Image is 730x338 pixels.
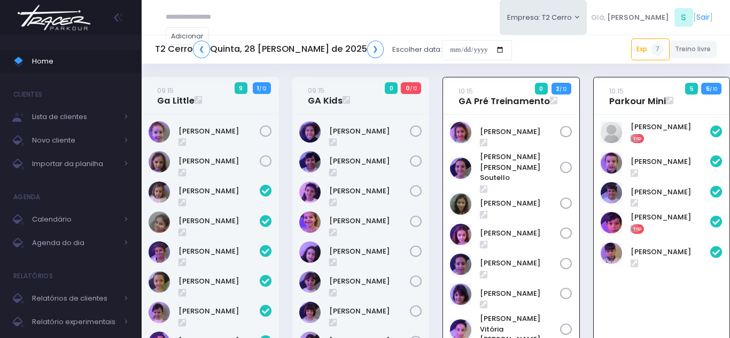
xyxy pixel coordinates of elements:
[329,186,410,196] a: [PERSON_NAME]
[32,133,118,147] span: Novo cliente
[149,151,170,172] img: Maya Ribeiro Martins
[329,126,410,137] a: [PERSON_NAME]
[149,182,170,203] img: Catarina Andrade
[406,84,410,92] strong: 0
[631,156,710,167] a: [PERSON_NAME]
[706,84,710,93] strong: 5
[235,82,247,94] span: 9
[166,27,209,45] a: Adicionar
[591,12,605,23] span: Olá,
[459,86,473,96] small: 10:15
[587,5,717,29] div: [ ]
[329,216,410,226] a: [PERSON_NAME]
[178,216,259,226] a: [PERSON_NAME]
[149,302,170,323] img: Julia Merlino Donadell
[609,85,666,107] a: 10:15Parkour Mini
[149,271,170,293] img: Isabel Silveira Chulam
[178,246,259,257] a: [PERSON_NAME]
[480,127,560,137] a: [PERSON_NAME]
[631,212,710,223] a: [PERSON_NAME]
[178,156,259,167] a: [PERSON_NAME]
[601,212,622,233] img: Samuel Bigaton
[32,110,118,124] span: Lista de clientes
[329,156,410,167] a: [PERSON_NAME]
[556,84,560,93] strong: 2
[149,211,170,233] img: Heloísa Amado
[450,224,471,245] img: Luisa Tomchinsky Montezano
[329,276,410,287] a: [PERSON_NAME]
[299,182,321,203] img: Clara Guimaraes Kron
[308,85,324,96] small: 09:15
[299,302,321,323] img: Mariana Abramo
[149,241,170,263] img: Isabel Amado
[410,85,417,92] small: / 12
[450,284,471,305] img: Malu Bernardes
[560,86,566,92] small: / 12
[299,151,321,172] img: Beatriz Kikuchi
[32,54,128,68] span: Home
[13,265,53,287] h4: Relatórios
[13,84,42,105] h4: Clientes
[329,306,410,317] a: [PERSON_NAME]
[367,41,384,58] a: ❯
[155,37,512,62] div: Escolher data:
[299,271,321,293] img: Maria Clara Frateschi
[299,211,321,233] img: Gabriela Libardi Galesi Bernardo
[178,306,259,317] a: [PERSON_NAME]
[329,246,410,257] a: [PERSON_NAME]
[631,38,670,60] a: Exp7
[450,122,471,143] img: Alice Oliveira Castro
[710,86,717,92] small: / 10
[299,241,321,263] img: Isabela de Brito Moffa
[607,12,669,23] span: [PERSON_NAME]
[601,182,622,203] img: Otto Guimarães Krön
[299,121,321,143] img: Ana Beatriz Xavier Roque
[609,86,624,96] small: 10:15
[631,187,710,198] a: [PERSON_NAME]
[32,292,118,305] span: Relatórios de clientes
[670,41,717,58] a: Treino livre
[535,83,548,95] span: 0
[259,85,266,92] small: / 12
[32,236,118,250] span: Agenda do dia
[450,193,471,215] img: Julia de Campos Munhoz
[13,186,41,208] h4: Agenda
[32,213,118,226] span: Calendário
[601,152,622,174] img: Guilherme Soares Naressi
[178,126,259,137] a: [PERSON_NAME]
[651,43,664,56] span: 7
[178,276,259,287] a: [PERSON_NAME]
[149,121,170,143] img: Antonieta Bonna Gobo N Silva
[601,122,622,143] img: Francisco Nassar
[685,83,698,95] span: 5
[157,85,174,96] small: 09:15
[480,228,560,239] a: [PERSON_NAME]
[696,12,710,23] a: Sair
[308,85,343,106] a: 09:15GA Kids
[450,254,471,275] img: Luzia Rolfini Fernandes
[32,315,118,329] span: Relatório experimentais
[257,84,259,92] strong: 1
[155,41,384,58] h5: T2 Cerro Quinta, 28 [PERSON_NAME] de 2025
[450,158,471,179] img: Ana Helena Soutello
[480,198,560,209] a: [PERSON_NAME]
[32,157,118,171] span: Importar da planilha
[385,82,398,94] span: 0
[157,85,195,106] a: 09:15Ga Little
[631,247,710,257] a: [PERSON_NAME]
[480,258,560,269] a: [PERSON_NAME]
[480,152,560,183] a: [PERSON_NAME] [PERSON_NAME] Soutello
[631,122,710,132] a: [PERSON_NAME]
[601,242,622,264] img: Theo Cabral
[480,288,560,299] a: [PERSON_NAME]
[674,8,693,27] span: S
[459,85,550,107] a: 10:15GA Pré Treinamento
[178,186,259,196] a: [PERSON_NAME]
